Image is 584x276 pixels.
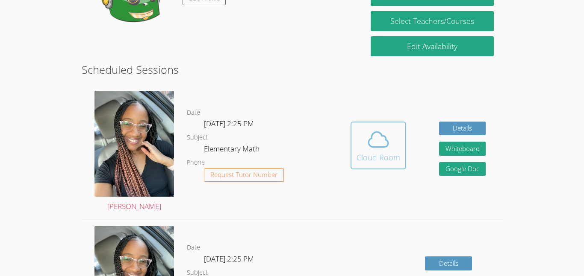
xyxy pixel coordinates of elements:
[187,132,208,143] dt: Subject
[187,242,200,253] dt: Date
[187,107,200,118] dt: Date
[425,256,472,270] a: Details
[94,91,174,213] a: [PERSON_NAME]
[351,122,406,169] button: Cloud Room
[204,168,284,182] button: Request Tutor Number
[439,122,486,136] a: Details
[94,91,174,197] img: avatar.jpg
[210,171,277,178] span: Request Tutor Number
[204,119,254,128] span: [DATE] 2:25 PM
[82,61,502,78] h2: Scheduled Sessions
[371,36,494,56] a: Edit Availability
[187,157,205,168] dt: Phone
[204,143,261,157] dd: Elementary Math
[371,11,494,31] a: Select Teachers/Courses
[357,151,400,163] div: Cloud Room
[204,254,254,264] span: [DATE] 2:25 PM
[439,142,486,156] button: Whiteboard
[439,162,486,176] a: Google Doc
